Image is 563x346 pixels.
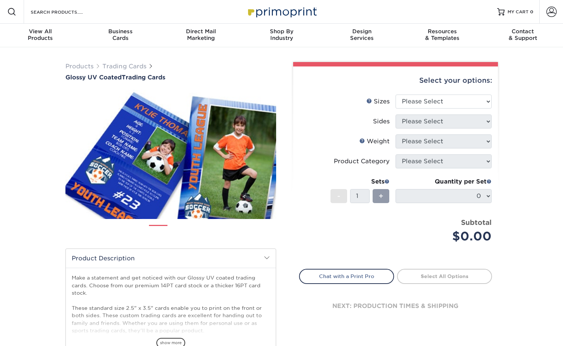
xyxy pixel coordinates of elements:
[65,74,276,81] a: Glossy UV CoatedTrading Cards
[102,63,146,70] a: Trading Cards
[161,28,241,35] span: Direct Mail
[322,28,402,35] span: Design
[66,249,276,268] h2: Product Description
[397,269,492,284] a: Select All Options
[65,74,122,81] span: Glossy UV Coated
[299,284,492,328] div: next: production times & shipping
[241,24,322,47] a: Shop ByIndustry
[81,28,161,41] div: Cards
[245,4,319,20] img: Primoprint
[299,66,492,95] div: Select your options:
[508,9,529,15] span: MY CART
[65,63,94,70] a: Products
[161,28,241,41] div: Marketing
[337,191,340,202] span: -
[299,269,394,284] a: Chat with a Print Pro
[530,9,533,14] span: 0
[161,24,241,47] a: Direct MailMarketing
[402,24,483,47] a: Resources& Templates
[322,24,402,47] a: DesignServices
[30,7,102,16] input: SEARCH PRODUCTS.....
[81,24,161,47] a: BusinessCards
[241,28,322,41] div: Industry
[373,117,390,126] div: Sides
[461,218,492,226] strong: Subtotal
[65,74,276,81] h1: Trading Cards
[482,28,563,35] span: Contact
[174,222,192,240] img: Trading Cards 02
[81,28,161,35] span: Business
[330,177,390,186] div: Sets
[359,137,390,146] div: Weight
[65,82,276,227] img: Glossy UV Coated 01
[402,28,483,35] span: Resources
[482,28,563,41] div: & Support
[322,28,402,41] div: Services
[402,28,483,41] div: & Templates
[334,157,390,166] div: Product Category
[149,222,167,241] img: Trading Cards 01
[396,177,492,186] div: Quantity per Set
[379,191,383,202] span: +
[482,24,563,47] a: Contact& Support
[241,28,322,35] span: Shop By
[401,227,492,245] div: $0.00
[366,97,390,106] div: Sizes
